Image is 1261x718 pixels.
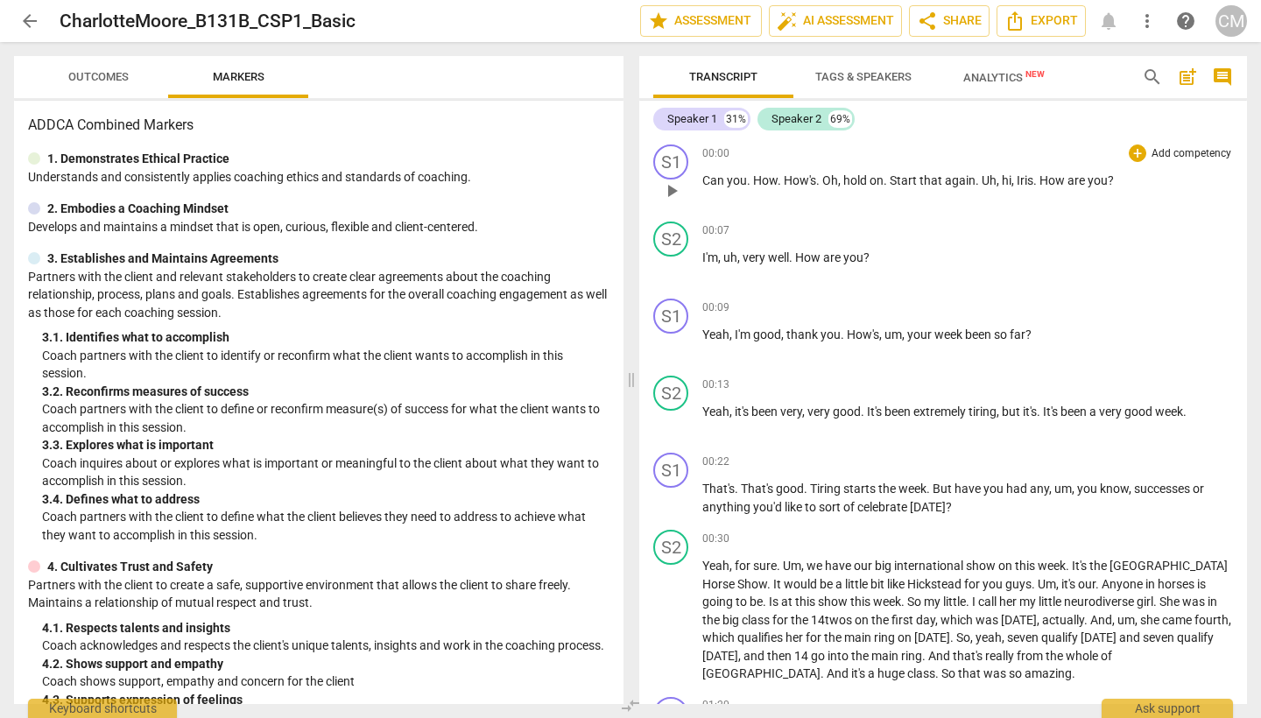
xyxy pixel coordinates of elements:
span: good [753,327,781,341]
span: week [1155,405,1183,419]
span: you [983,482,1006,496]
span: my [924,595,943,609]
div: Keyboard shortcuts [28,699,177,718]
span: more_vert [1137,11,1158,32]
span: . [1032,577,1038,591]
span: on [855,613,871,627]
span: , [970,630,976,644]
span: I'm [702,250,718,264]
span: Export [1004,11,1078,32]
span: have [825,559,854,573]
span: How [753,173,778,187]
p: 1. Demonstrates Ethical Practice [47,150,229,168]
span: , [1037,613,1042,627]
span: 14twos [811,613,855,627]
div: 69% [828,110,852,128]
span: , [729,405,735,419]
span: , [738,649,743,663]
span: . [778,173,784,187]
div: 3. 3. Explores what is important [42,436,609,454]
span: thank [786,327,821,341]
div: 3. 1. Identifies what to accomplish [42,328,609,347]
button: CM [1215,5,1247,37]
span: week [1038,559,1066,573]
span: How [1039,173,1067,187]
span: . [950,630,956,644]
span: been [1060,405,1089,419]
button: Export [997,5,1086,37]
span: Share [917,11,982,32]
span: any [1030,482,1049,496]
span: . [735,482,741,496]
span: hi [1002,173,1011,187]
span: that [919,173,945,187]
span: it's [1061,577,1078,591]
span: we [807,559,825,573]
span: our [1078,577,1095,591]
span: I'm [735,327,753,341]
span: , [838,173,843,187]
span: sure [753,559,777,573]
span: international [894,559,966,573]
span: tiring [969,405,997,419]
span: , [801,559,807,573]
span: Yeah [702,327,729,341]
span: How [795,250,823,264]
span: [DATE] [1081,630,1119,644]
span: It's [1043,405,1060,419]
span: on [898,630,914,644]
span: , [729,559,735,573]
span: . [767,577,773,591]
span: Tags & Speakers [815,70,912,83]
span: and [743,649,767,663]
span: was [1182,595,1208,609]
span: hold [843,173,870,187]
div: Change speaker [653,299,688,334]
span: New [1025,69,1045,79]
span: of [843,500,857,514]
span: have [955,482,983,496]
span: auto_fix_high [777,11,798,32]
span: share [917,11,938,32]
span: guys [1005,577,1032,591]
span: , [1072,482,1077,496]
span: . [816,173,822,187]
span: [DATE] [910,500,946,514]
span: are [1067,173,1088,187]
span: 00:13 [702,377,729,392]
span: actually [1042,613,1084,627]
button: Add summary [1173,63,1201,91]
span: , [935,613,940,627]
span: qualify [1041,630,1081,644]
span: . [841,327,847,341]
div: Add outcome [1129,144,1146,162]
span: been [751,405,780,419]
span: But [933,482,955,496]
span: or [1193,482,1204,496]
span: Tiring [810,482,843,496]
span: Show [737,577,767,591]
span: 00:07 [702,223,729,238]
div: Speaker 2 [771,110,821,128]
span: 00:00 [702,146,729,161]
span: play_arrow [661,180,682,201]
span: [DATE] [914,630,950,644]
span: , [781,327,786,341]
span: 00:30 [702,531,729,546]
span: had [1006,482,1030,496]
span: I [972,595,978,609]
span: very [780,405,802,419]
span: It [773,577,784,591]
span: far [1010,327,1025,341]
span: , [1002,630,1007,644]
span: . [1066,559,1072,573]
span: arrow_back [19,11,40,32]
span: . [763,595,769,609]
span: . [747,173,753,187]
span: . [976,173,982,187]
span: Start [890,173,919,187]
span: . [1037,405,1043,419]
span: ? [1108,173,1114,187]
span: big [722,613,742,627]
span: ring [874,630,898,644]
